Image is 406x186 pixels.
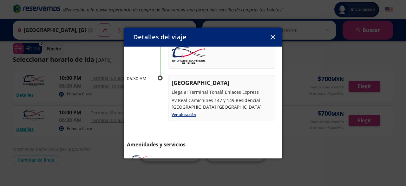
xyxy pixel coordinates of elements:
[127,75,152,82] p: 06:30 AM
[133,32,187,42] p: Detalles del viaje
[172,89,272,95] p: Llega a: Terminal Tonalá Enlaces Express
[172,79,272,87] p: [GEOGRAPHIC_DATA]
[172,97,272,110] p: Av Real Camichines 147 y 149 Residencial [GEOGRAPHIC_DATA] [GEOGRAPHIC_DATA]
[172,45,206,65] img: uploads_2F1503419718514-gell051axw8-0c1ecb5f3cd8a4f836d6263464167a01_2Fenexp.png
[127,141,279,148] p: Amenidades y servicios
[172,112,196,117] a: Ver ubicación
[127,155,152,164] img: ENLACES EXPRESS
